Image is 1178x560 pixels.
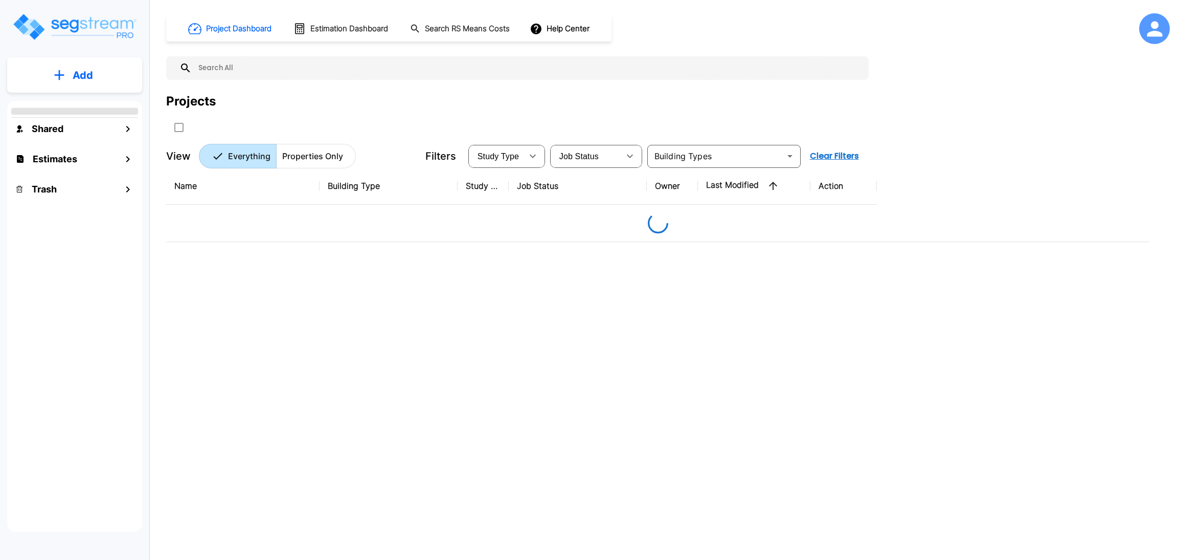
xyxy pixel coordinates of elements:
button: Properties Only [276,144,356,168]
button: Search RS Means Costs [406,19,515,39]
th: Owner [647,167,698,205]
button: Add [7,60,142,90]
input: Building Types [650,149,781,163]
h1: Estimates [33,152,77,166]
button: Project Dashboard [184,17,277,40]
span: Study Type [478,152,519,161]
button: Estimation Dashboard [289,18,394,39]
div: Projects [166,92,216,111]
h1: Search RS Means Costs [425,23,510,35]
div: Platform [199,144,356,168]
h1: Project Dashboard [206,23,271,35]
h1: Trash [32,182,57,196]
p: Filters [425,148,456,164]
th: Study Type [458,167,509,205]
span: Job Status [559,152,599,161]
img: Logo [12,12,137,41]
p: View [166,148,191,164]
p: Add [73,68,93,83]
button: Clear Filters [806,146,863,166]
button: Help Center [528,19,594,38]
th: Job Status [509,167,647,205]
p: Properties Only [282,150,343,162]
div: Select [470,142,523,170]
th: Last Modified [698,167,810,205]
input: Search All [192,56,864,80]
th: Name [166,167,320,205]
button: SelectAll [169,117,189,138]
h1: Shared [32,122,63,136]
div: Select [552,142,620,170]
h1: Estimation Dashboard [310,23,388,35]
p: Everything [228,150,270,162]
th: Building Type [320,167,458,205]
button: Open [783,149,797,163]
button: Everything [199,144,277,168]
th: Action [810,167,877,205]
